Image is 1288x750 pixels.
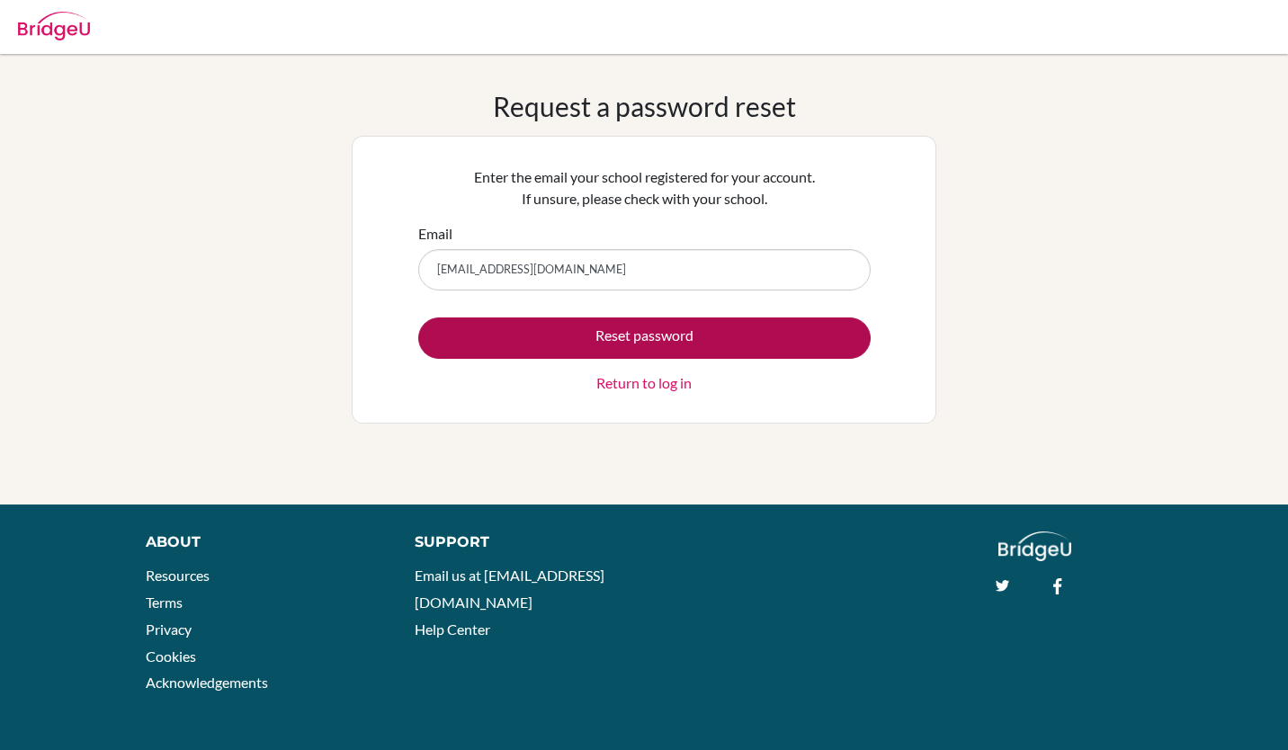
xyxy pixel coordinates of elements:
[418,223,452,245] label: Email
[493,90,796,122] h1: Request a password reset
[146,594,183,611] a: Terms
[596,372,692,394] a: Return to log in
[146,647,196,665] a: Cookies
[146,567,210,584] a: Resources
[415,621,490,638] a: Help Center
[146,674,268,691] a: Acknowledgements
[146,531,375,553] div: About
[418,317,871,359] button: Reset password
[998,531,1071,561] img: logo_white@2x-f4f0deed5e89b7ecb1c2cc34c3e3d731f90f0f143d5ea2071677605dd97b5244.png
[415,567,604,611] a: Email us at [EMAIL_ADDRESS][DOMAIN_NAME]
[418,166,871,210] p: Enter the email your school registered for your account. If unsure, please check with your school.
[146,621,192,638] a: Privacy
[18,12,90,40] img: Bridge-U
[415,531,625,553] div: Support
